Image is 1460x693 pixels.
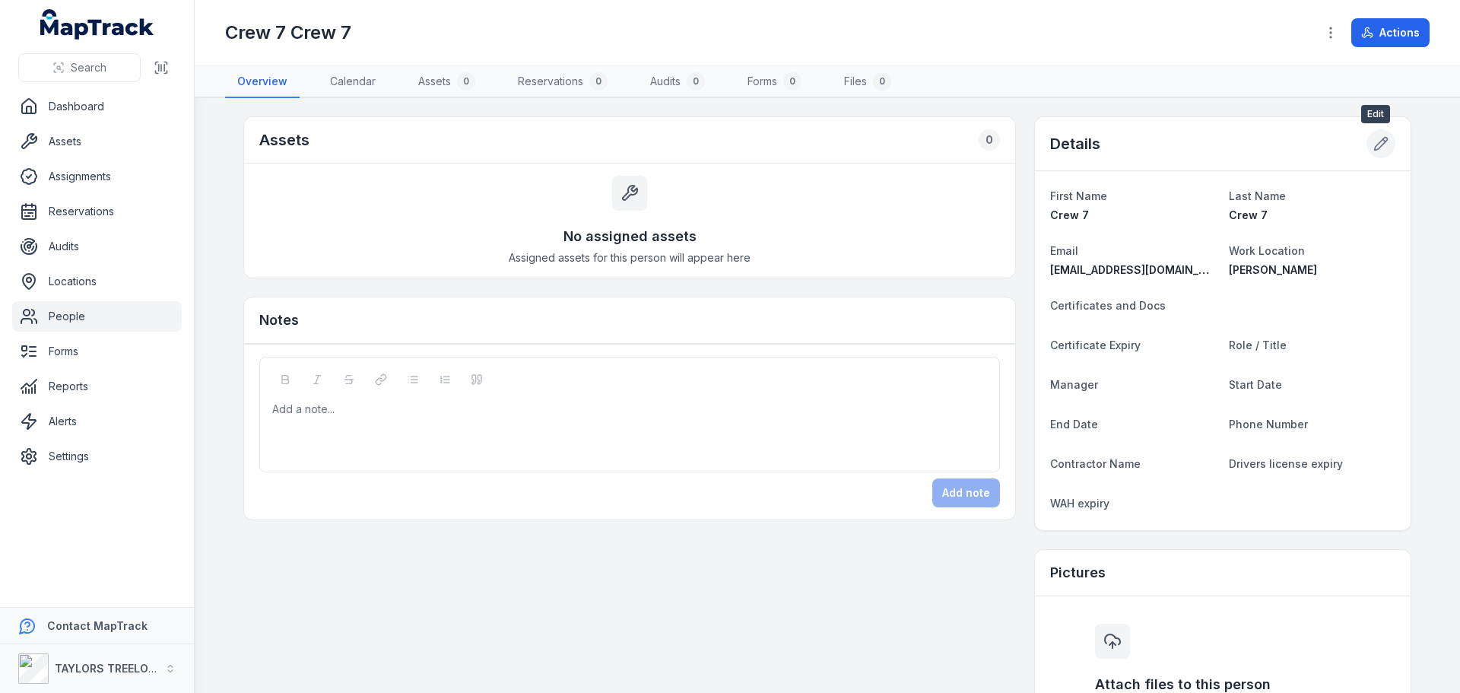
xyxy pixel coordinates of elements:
[979,129,1000,151] div: 0
[1050,189,1107,202] span: First Name
[1229,418,1308,431] span: Phone Number
[563,226,697,247] h3: No assigned assets
[1050,263,1233,276] span: [EMAIL_ADDRESS][DOMAIN_NAME]
[1229,244,1305,257] span: Work Location
[735,66,814,98] a: Forms0
[12,196,182,227] a: Reservations
[12,231,182,262] a: Audits
[12,301,182,332] a: People
[1361,105,1390,123] span: Edit
[12,336,182,367] a: Forms
[259,129,309,151] h2: Assets
[1229,339,1287,351] span: Role / Title
[47,619,148,632] strong: Contact MapTrack
[12,266,182,297] a: Locations
[873,72,891,91] div: 0
[457,72,475,91] div: 0
[589,72,608,91] div: 0
[1050,562,1106,583] h3: Pictures
[506,66,620,98] a: Reservations0
[1229,189,1286,202] span: Last Name
[12,161,182,192] a: Assignments
[18,53,141,82] button: Search
[1050,299,1166,312] span: Certificates and Docs
[1050,208,1089,221] span: Crew 7
[12,91,182,122] a: Dashboard
[12,126,182,157] a: Assets
[509,250,751,265] span: Assigned assets for this person will appear here
[406,66,487,98] a: Assets0
[259,310,299,331] h3: Notes
[12,371,182,402] a: Reports
[1050,497,1109,510] span: WAH expiry
[1229,457,1343,470] span: Drivers license expiry
[1229,263,1317,276] span: [PERSON_NAME]
[1351,18,1430,47] button: Actions
[1050,378,1098,391] span: Manager
[1050,133,1100,154] h2: Details
[1050,418,1098,431] span: End Date
[832,66,903,98] a: Files0
[1229,378,1282,391] span: Start Date
[783,72,801,91] div: 0
[225,21,351,45] h1: Crew 7 Crew 7
[55,662,182,675] strong: TAYLORS TREELOPPING
[12,406,182,437] a: Alerts
[1229,208,1268,221] span: Crew 7
[1050,244,1078,257] span: Email
[40,9,154,40] a: MapTrack
[71,60,106,75] span: Search
[12,441,182,472] a: Settings
[1050,457,1141,470] span: Contractor Name
[1050,339,1141,351] span: Certificate Expiry
[638,66,717,98] a: Audits0
[687,72,705,91] div: 0
[318,66,388,98] a: Calendar
[225,66,300,98] a: Overview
